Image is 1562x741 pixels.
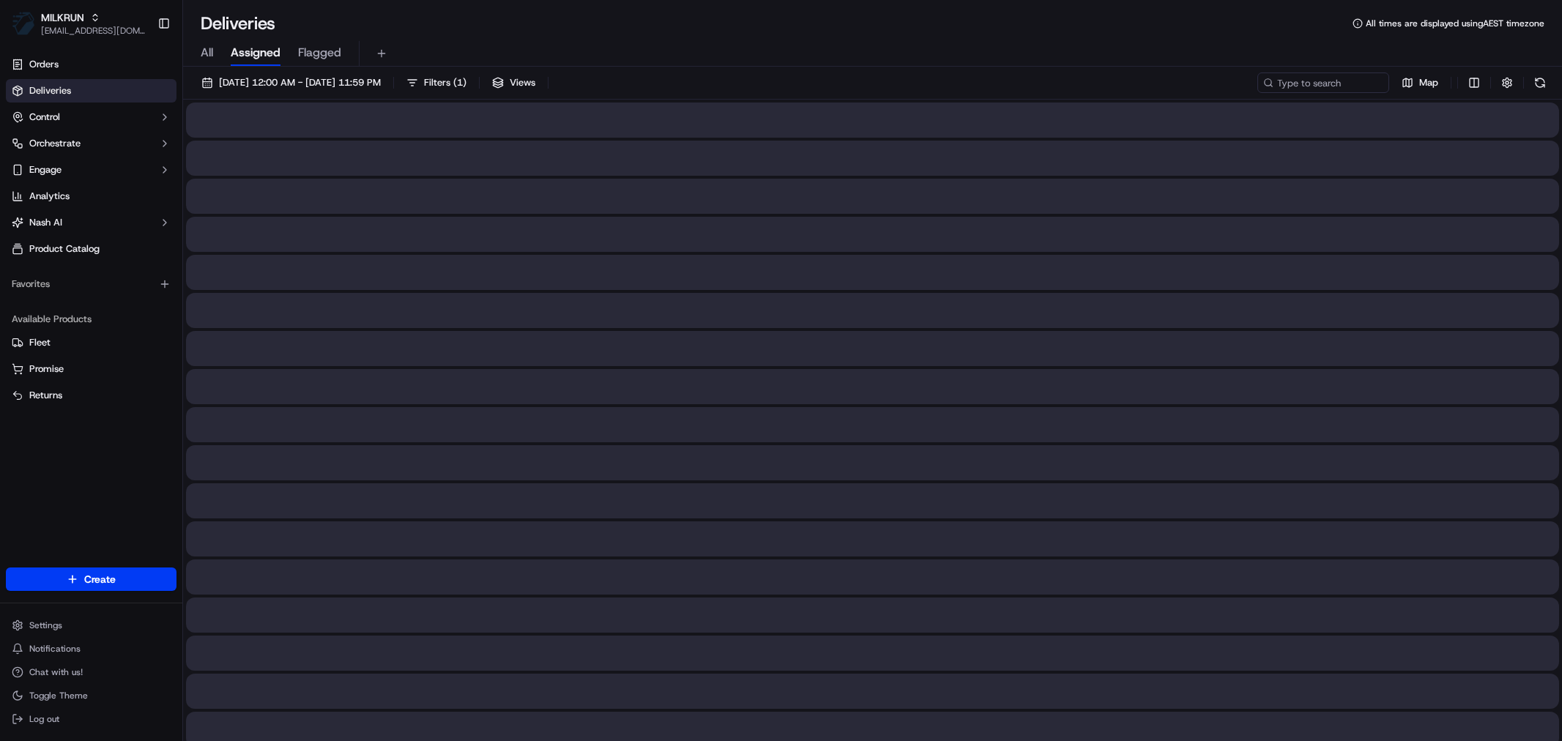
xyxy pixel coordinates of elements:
span: Returns [29,389,62,402]
span: Engage [29,163,62,176]
button: Orchestrate [6,132,176,155]
span: Analytics [29,190,70,203]
button: Returns [6,384,176,407]
button: Nash AI [6,211,176,234]
span: Fleet [29,336,51,349]
span: Log out [29,713,59,725]
button: [DATE] 12:00 AM - [DATE] 11:59 PM [195,72,387,93]
button: Settings [6,615,176,636]
button: Notifications [6,638,176,659]
a: Fleet [12,336,171,349]
span: Promise [29,362,64,376]
span: Flagged [298,44,341,62]
button: MILKRUN [41,10,84,25]
span: Toggle Theme [29,690,88,701]
button: Engage [6,158,176,182]
span: ( 1 ) [453,76,466,89]
span: [DATE] 12:00 AM - [DATE] 11:59 PM [219,76,381,89]
span: Chat with us! [29,666,83,678]
button: Log out [6,709,176,729]
button: Toggle Theme [6,685,176,706]
span: Notifications [29,643,81,655]
span: Create [84,572,116,587]
button: Filters(1) [400,72,473,93]
button: Create [6,567,176,591]
span: Deliveries [29,84,71,97]
button: Views [486,72,542,93]
button: Chat with us! [6,662,176,682]
button: [EMAIL_ADDRESS][DOMAIN_NAME] [41,25,146,37]
img: MILKRUN [12,12,35,35]
a: Returns [12,389,171,402]
a: Deliveries [6,79,176,103]
span: All [201,44,213,62]
span: Control [29,111,60,124]
a: Product Catalog [6,237,176,261]
span: Views [510,76,535,89]
button: Promise [6,357,176,381]
a: Analytics [6,185,176,208]
span: Filters [424,76,466,89]
button: Refresh [1530,72,1550,93]
a: Orders [6,53,176,76]
span: Product Catalog [29,242,100,256]
div: Available Products [6,308,176,331]
button: Control [6,105,176,129]
span: Settings [29,619,62,631]
span: Assigned [231,44,280,62]
button: MILKRUNMILKRUN[EMAIL_ADDRESS][DOMAIN_NAME] [6,6,152,41]
span: All times are displayed using AEST timezone [1366,18,1544,29]
span: Orders [29,58,59,71]
h1: Deliveries [201,12,275,35]
a: Promise [12,362,171,376]
input: Type to search [1257,72,1389,93]
span: Map [1419,76,1438,89]
button: Fleet [6,331,176,354]
button: Map [1395,72,1445,93]
span: Orchestrate [29,137,81,150]
div: Favorites [6,272,176,296]
span: Nash AI [29,216,62,229]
